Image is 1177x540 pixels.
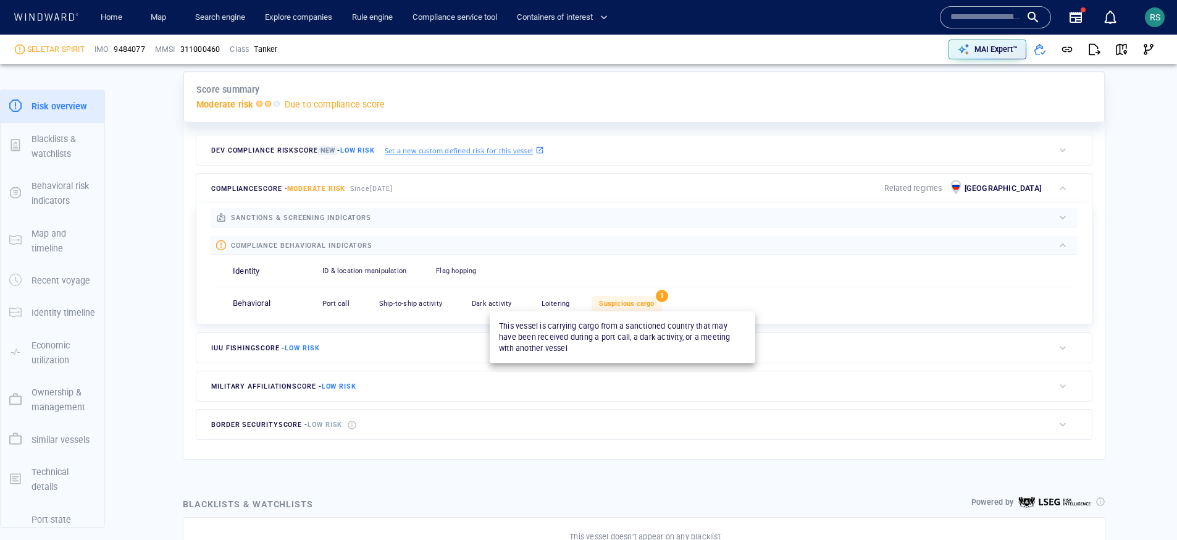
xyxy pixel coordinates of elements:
[1135,36,1162,63] button: Visual Link Analysis
[287,185,345,193] span: Moderate risk
[436,267,476,275] span: Flag hopping
[31,273,90,288] p: Recent voyage
[31,385,96,415] p: Ownership & management
[1053,36,1081,63] button: Get link
[231,214,371,222] span: sanctions & screening indicators
[211,382,356,390] span: military affiliation score -
[974,44,1018,55] p: MAI Expert™
[1125,484,1168,531] iframe: Chat
[385,145,533,156] p: Set a new custom defined risk for this vessel
[254,44,277,55] div: Tanker
[884,183,942,194] p: Related regimes
[196,82,260,97] p: Score summary
[180,44,220,55] div: 311000460
[340,146,375,154] span: Low risk
[965,183,1041,194] p: [GEOGRAPHIC_DATA]
[408,7,502,28] a: Compliance service tool
[322,382,356,390] span: Low risk
[260,7,337,28] a: Explore companies
[322,267,406,275] span: ID & location manipulation
[211,185,345,193] span: compliance score -
[347,7,398,28] a: Rule engine
[379,300,442,308] span: Ship-to-ship activity
[472,300,512,308] span: Dark activity
[31,305,95,320] p: Identity timeline
[1150,12,1160,22] span: RS
[96,7,127,28] a: Home
[31,179,96,209] p: Behavioral risk indicators
[211,146,375,155] span: Dev Compliance risk score -
[322,300,350,308] span: Port call
[196,97,254,112] p: Moderate risk
[285,344,319,352] span: Low risk
[1081,36,1108,63] button: Export report
[1103,10,1118,25] div: Notification center
[155,44,175,55] p: MMSI
[190,7,250,28] a: Search engine
[308,421,342,429] span: Low risk
[211,344,320,352] span: IUU Fishing score -
[656,290,668,302] span: 1
[233,298,270,310] p: Behavioral
[318,146,337,155] span: New
[1026,36,1053,63] button: Add to vessel list
[31,132,96,162] p: Blacklists & watchlists
[31,465,96,495] p: Technical details
[31,338,96,368] p: Economic utilization
[1108,36,1135,63] button: View on map
[180,494,316,514] div: Blacklists & watchlists
[114,44,145,55] span: 9484077
[350,185,393,193] span: Since [DATE]
[31,99,87,114] p: Risk overview
[94,44,109,55] p: IMO
[31,226,96,256] p: Map and timeline
[971,497,1013,508] p: Powered by
[542,300,570,308] span: Loitering
[27,44,85,55] div: SELETAR SPIRIT
[231,242,372,250] span: compliance behavioral indicators
[285,97,385,112] p: Due to compliance score
[211,421,342,429] span: border security score -
[517,11,608,25] span: Containers of interest
[599,300,654,308] span: Suspicious cargo
[31,432,90,447] p: Similar vessels
[230,44,249,55] p: Class
[233,266,260,277] p: Identity
[146,7,175,28] a: Map
[15,44,25,54] div: Moderate risk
